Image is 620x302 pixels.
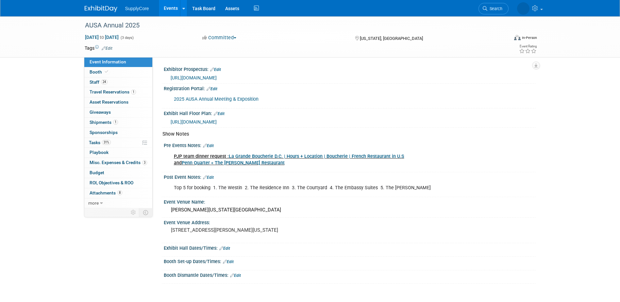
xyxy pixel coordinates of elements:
[171,119,217,125] a: [URL][DOMAIN_NAME]
[517,2,529,15] img: Kaci Shickel
[171,75,217,80] a: [URL][DOMAIN_NAME]
[203,175,214,180] a: Edit
[90,130,118,135] span: Sponsorships
[84,148,152,158] a: Playbook
[164,109,536,117] div: Exhibit Hall Floor Plan:
[90,170,104,175] span: Budget
[164,64,536,73] div: Exhibitor Prospectus:
[90,150,109,155] span: Playbook
[117,190,122,195] span: 8
[90,120,118,125] span: Shipments
[90,79,108,85] span: Staff
[174,96,259,102] a: 2025 AUSA Annual Meeting & Exposition
[90,180,133,185] span: ROI, Objectives & ROO
[131,90,136,94] span: 1
[89,140,111,145] span: Tasks
[470,34,537,44] div: Event Format
[84,118,152,127] a: Shipments1
[164,172,536,181] div: Post Event Notes:
[522,35,537,40] div: In-Person
[84,178,152,188] a: ROI, Objectives & ROO
[99,35,105,40] span: to
[90,69,109,75] span: Booth
[169,205,531,215] div: [PERSON_NAME][US_STATE][GEOGRAPHIC_DATA]
[203,143,214,148] a: Edit
[90,99,128,105] span: Asset Reservations
[90,59,126,64] span: Event Information
[84,97,152,107] a: Asset Reservations
[519,45,537,48] div: Event Rating
[84,188,152,198] a: Attachments8
[105,70,108,74] i: Booth reservation complete
[84,158,152,168] a: Misc. Expenses & Credits3
[164,197,536,205] div: Event Venue Name:
[84,138,152,148] a: Tasks31%
[101,79,108,84] span: 24
[164,270,536,279] div: Booth Dismantle Dates/Times:
[164,141,536,149] div: Pre Events Notes:
[90,109,111,115] span: Giveaways
[84,67,152,77] a: Booth
[84,77,152,87] a: Staff24
[84,87,152,97] a: Travel Reservations1
[84,198,152,208] a: more
[210,67,221,72] a: Edit
[174,154,404,159] b: PJP team dinner request :
[84,57,152,67] a: Event Information
[85,45,112,51] td: Tags
[85,6,117,12] img: ExhibitDay
[102,46,112,51] a: Edit
[214,111,225,116] a: Edit
[90,89,136,94] span: Travel Reservations
[162,131,531,138] div: Show Notes
[90,160,147,165] span: Misc. Expenses & Credits
[83,20,499,31] div: AUSA Annual 2025
[514,35,521,40] img: Format-Inperson.png
[360,36,423,41] span: [US_STATE], [GEOGRAPHIC_DATA]
[139,208,152,217] td: Toggle Event Tabs
[88,200,99,206] span: more
[487,6,502,11] span: Search
[128,208,139,217] td: Personalize Event Tab Strip
[229,154,404,159] a: La Grande Boucherie D.C. | Hours + Location | Boucherie | French Restaurant in U.S
[174,160,285,166] b: and
[207,87,217,91] a: Edit
[125,6,149,11] span: SupplyCore
[84,168,152,178] a: Budget
[169,181,464,194] div: Top 5 for booking 1. The Westin 2. The Residence Inn 3. The Courtyard 4. The Embassy Suites 5. Th...
[164,257,536,265] div: Booth Set-up Dates/Times:
[90,190,122,195] span: Attachments
[219,246,230,251] a: Edit
[142,160,147,165] span: 3
[84,108,152,117] a: Giveaways
[171,227,311,233] pre: [STREET_ADDRESS][PERSON_NAME][US_STATE]
[164,243,536,252] div: Exhibit Hall Dates/Times:
[200,34,239,41] button: Committed
[478,3,509,14] a: Search
[164,84,536,92] div: Registration Portal:
[85,34,119,40] span: [DATE] [DATE]
[84,128,152,138] a: Sponsorships
[230,273,241,278] a: Edit
[164,218,536,226] div: Event Venue Address:
[223,260,234,264] a: Edit
[102,140,111,145] span: 31%
[120,36,134,40] span: (3 days)
[182,160,285,166] a: Penn Quarter « The [PERSON_NAME] Restaurant
[113,120,118,125] span: 1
